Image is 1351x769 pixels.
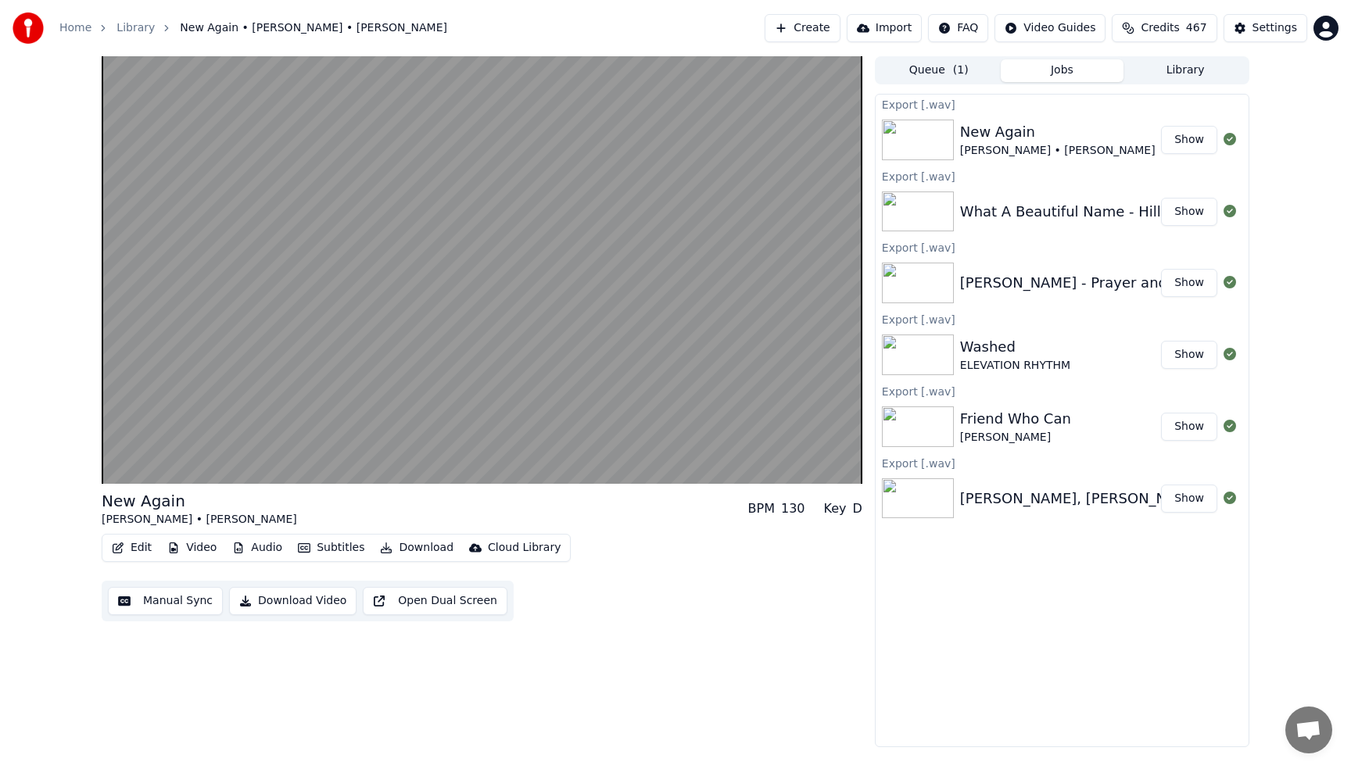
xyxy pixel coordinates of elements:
div: Friend Who Can [960,408,1071,430]
div: Open chat [1285,706,1332,753]
button: Open Dual Screen [363,587,507,615]
div: Settings [1252,20,1297,36]
div: Export [.wav] [876,381,1249,400]
a: Home [59,20,91,36]
div: Key [824,499,847,518]
span: 467 [1186,20,1207,36]
a: Library [116,20,155,36]
div: 130 [781,499,805,518]
div: [PERSON_NAME] • [PERSON_NAME] [102,512,297,528]
div: New Again [102,490,297,512]
div: [PERSON_NAME] • [PERSON_NAME] [960,143,1156,159]
div: What A Beautiful Name - Hillsong Worship - Lyric Video [960,201,1346,223]
div: Export [.wav] [876,453,1249,472]
button: Show [1161,198,1217,226]
button: Show [1161,126,1217,154]
button: Import [847,14,922,42]
button: Edit [106,537,158,559]
span: Credits [1141,20,1179,36]
nav: breadcrumb [59,20,447,36]
button: Subtitles [292,537,371,559]
button: Queue [877,59,1001,82]
div: [PERSON_NAME] [960,430,1071,445]
div: [PERSON_NAME] - Prayer and A [DEMOGRAPHIC_DATA] [960,272,1346,294]
div: Export [.wav] [876,309,1249,328]
div: D [853,499,862,518]
div: Export [.wav] [876,238,1249,256]
img: youka [13,13,44,44]
button: Create [765,14,840,42]
span: ( 1 ) [953,63,969,78]
div: Export [.wav] [876,166,1249,185]
button: Jobs [1001,59,1124,82]
button: Video Guides [994,14,1106,42]
div: ELEVATION RHYTHM [960,358,1070,374]
div: Cloud Library [488,540,561,556]
button: Show [1161,485,1217,513]
div: Washed [960,336,1070,358]
button: Download Video [229,587,357,615]
button: Show [1161,269,1217,297]
div: BPM [748,499,775,518]
button: FAQ [928,14,988,42]
button: Credits467 [1112,14,1217,42]
button: Show [1161,341,1217,369]
button: Manual Sync [108,587,223,615]
div: New Again [960,121,1156,143]
button: Video [161,537,223,559]
div: Export [.wav] [876,95,1249,113]
button: Library [1123,59,1247,82]
button: Show [1161,413,1217,441]
button: Audio [226,537,288,559]
button: Settings [1224,14,1307,42]
button: Download [374,537,460,559]
span: New Again • [PERSON_NAME] • [PERSON_NAME] [180,20,447,36]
